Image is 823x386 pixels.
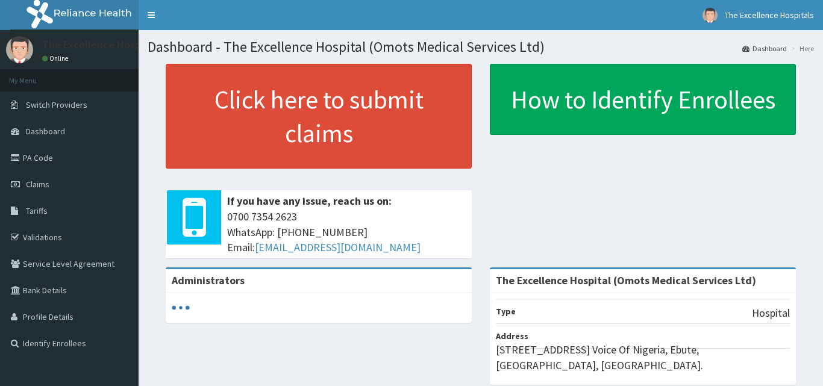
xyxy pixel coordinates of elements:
p: The Excellence Hospitals [42,39,161,50]
b: Address [496,331,528,341]
span: The Excellence Hospitals [725,10,814,20]
p: [STREET_ADDRESS] Voice Of Nigeria, Ebute, [GEOGRAPHIC_DATA], [GEOGRAPHIC_DATA]. [496,342,790,373]
img: User Image [6,36,33,63]
span: Dashboard [26,126,65,137]
strong: The Excellence Hospital (Omots Medical Services Ltd) [496,273,756,287]
span: Claims [26,179,49,190]
img: User Image [703,8,718,23]
a: Dashboard [742,43,787,54]
b: Type [496,306,516,317]
span: 0700 7354 2623 WhatsApp: [PHONE_NUMBER] Email: [227,209,466,255]
span: Switch Providers [26,99,87,110]
a: Click here to submit claims [166,64,472,169]
svg: audio-loading [172,299,190,317]
h1: Dashboard - The Excellence Hospital (Omots Medical Services Ltd) [148,39,814,55]
b: Administrators [172,273,245,287]
b: If you have any issue, reach us on: [227,194,392,208]
span: Tariffs [26,205,48,216]
a: How to Identify Enrollees [490,64,796,135]
li: Here [788,43,814,54]
a: Online [42,54,71,63]
p: Hospital [752,305,790,321]
a: [EMAIL_ADDRESS][DOMAIN_NAME] [255,240,421,254]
